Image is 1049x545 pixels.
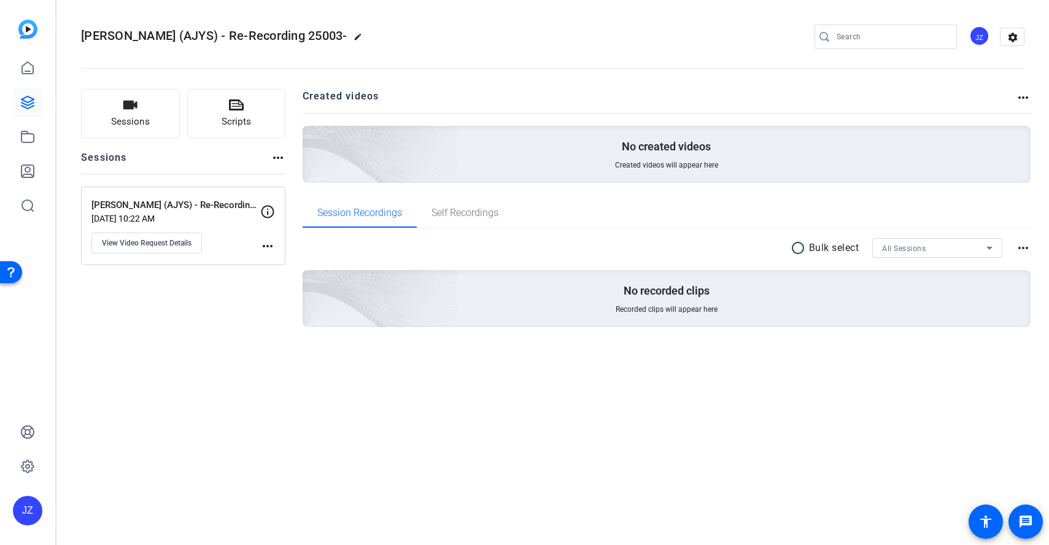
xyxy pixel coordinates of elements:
mat-icon: settings [1001,28,1025,47]
span: View Video Request Details [102,238,192,248]
mat-icon: more_horiz [260,239,275,253]
span: Recorded clips will appear here [616,304,718,314]
img: Creted videos background [165,4,458,271]
mat-icon: message [1018,514,1033,529]
mat-icon: accessibility [978,514,993,529]
mat-icon: more_horiz [1016,90,1031,105]
ngx-avatar: James Zaguroli [969,26,991,47]
p: No created videos [622,139,711,154]
span: Scripts [222,115,251,129]
div: JZ [969,26,989,46]
span: Sessions [111,115,150,129]
p: [DATE] 10:22 AM [91,214,260,223]
mat-icon: more_horiz [271,150,285,165]
div: JZ [13,496,42,525]
p: [PERSON_NAME] (AJYS) - Re-Recording 25003-01 [91,198,260,212]
span: Created videos will appear here [615,160,718,170]
mat-icon: radio_button_unchecked [791,241,809,255]
img: embarkstudio-empty-session.png [165,149,458,415]
button: Scripts [187,89,286,138]
span: Session Recordings [317,208,402,218]
span: All Sessions [882,244,926,253]
h2: Created videos [303,89,1016,113]
img: blue-gradient.svg [18,20,37,39]
span: [PERSON_NAME] (AJYS) - Re-Recording 25003- [81,28,347,43]
h2: Sessions [81,150,127,174]
input: Search [837,29,947,44]
span: Self Recordings [432,208,498,218]
mat-icon: more_horiz [1016,241,1031,255]
mat-icon: edit [354,33,368,47]
button: Sessions [81,89,180,138]
p: Bulk select [809,241,859,255]
button: View Video Request Details [91,233,202,253]
p: No recorded clips [624,284,710,298]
